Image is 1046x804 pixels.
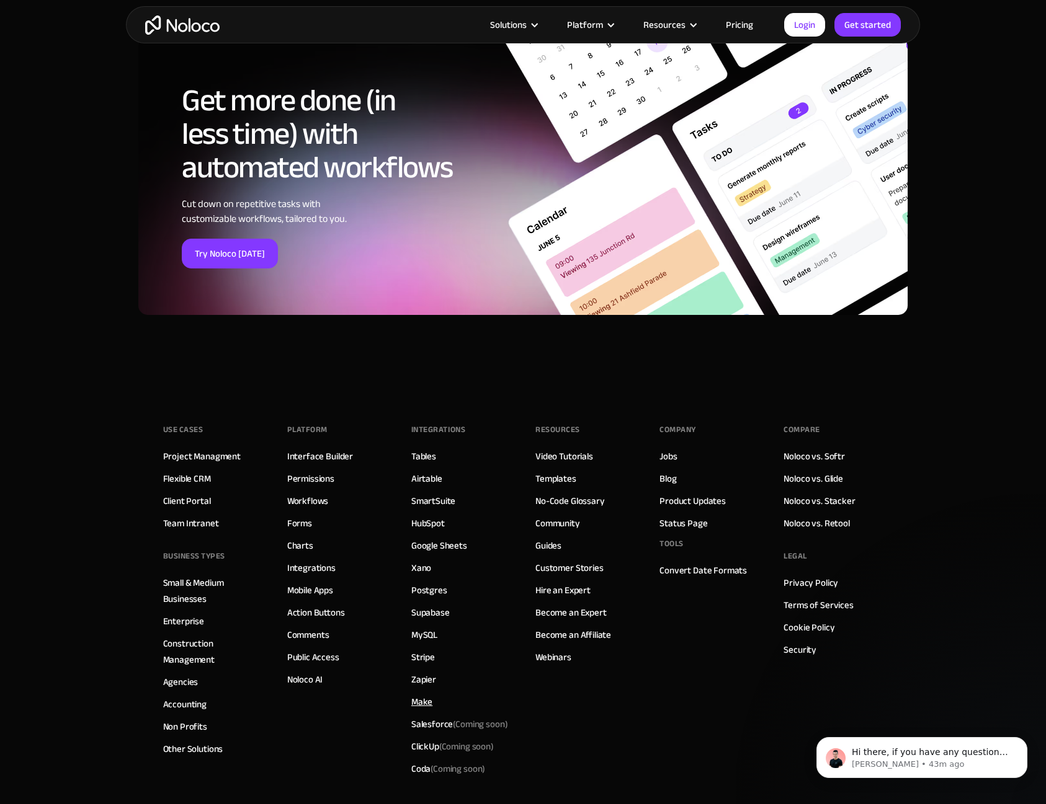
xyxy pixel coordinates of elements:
a: Noloco vs. Glide [784,470,843,487]
a: Terms of Services [784,597,853,613]
div: Cut down on repetitive tasks with customizable workflows, tailored to you. [182,197,495,226]
div: Platform [287,420,328,439]
a: MySQL [411,627,437,643]
a: Login [784,13,825,37]
a: Product Updates [659,493,726,509]
a: Postgres [411,582,447,598]
a: Try Noloco [DATE] [182,239,278,268]
div: INTEGRATIONS [411,420,465,439]
a: Enterprise [163,613,205,629]
a: Comments [287,627,329,643]
a: Charts [287,537,313,554]
a: Client Portal [163,493,211,509]
div: Tools [659,534,684,553]
div: Resources [643,17,686,33]
a: HubSpot [411,515,445,531]
div: Use Cases [163,420,203,439]
a: Customer Stories [535,560,604,576]
a: Project Managment [163,448,241,464]
div: Platform [552,17,628,33]
a: Non Profits [163,718,207,735]
div: Solutions [490,17,527,33]
a: Cookie Policy [784,619,834,635]
a: Tables [411,448,436,464]
a: Make [411,694,432,710]
div: Resources [535,420,580,439]
div: Platform [567,17,603,33]
a: Noloco vs. Retool [784,515,849,531]
div: BUSINESS TYPES [163,547,225,565]
span: (Coming soon) [453,715,507,733]
a: Jobs [659,448,677,464]
a: Airtable [411,470,442,487]
a: Noloco vs. Stacker [784,493,855,509]
a: home [145,15,220,35]
div: Company [659,420,696,439]
a: Flexible CRM [163,470,211,487]
div: Legal [784,547,807,565]
div: Solutions [475,17,552,33]
a: Team Intranet [163,515,219,531]
a: Supabase [411,604,450,621]
a: Hire an Expert [535,582,591,598]
a: Stripe [411,649,435,665]
span: (Coming soon) [431,760,485,777]
a: Community [535,515,580,531]
a: Become an Affiliate [535,627,611,643]
a: Accounting [163,696,207,712]
span: (Coming soon) [439,738,494,755]
a: Get started [834,13,901,37]
a: Noloco vs. Softr [784,448,845,464]
a: Xano [411,560,431,576]
a: Pricing [710,17,769,33]
div: Coda [411,761,485,777]
a: Convert Date Formats [659,562,747,578]
a: Google Sheets [411,537,467,554]
a: Permissions [287,470,334,487]
a: Blog [659,470,676,487]
a: SmartSuite [411,493,456,509]
div: Resources [628,17,710,33]
a: Privacy Policy [784,575,838,591]
a: Security [784,642,816,658]
a: Webinars [535,649,571,665]
a: Construction Management [163,635,262,668]
div: Compare [784,420,820,439]
a: Become an Expert [535,604,607,621]
a: Workflows [287,493,329,509]
a: Interface Builder [287,448,353,464]
a: Public Access [287,649,339,665]
a: Integrations [287,560,336,576]
div: ClickUp [411,738,494,754]
a: Status Page [659,515,707,531]
a: Other Solutions [163,741,223,757]
a: No-Code Glossary [535,493,605,509]
a: Mobile Apps [287,582,333,598]
div: Salesforce [411,716,508,732]
a: Guides [535,537,561,554]
iframe: Intercom notifications message [798,711,1046,798]
a: Agencies [163,674,199,690]
a: Small & Medium Businesses [163,575,262,607]
a: Templates [535,470,576,487]
a: Noloco AI [287,671,323,687]
a: Forms [287,515,312,531]
a: Video Tutorials [535,448,593,464]
a: Zapier [411,671,436,687]
h2: Get more done (in less time) with automated workflows [182,84,495,184]
a: Action Buttons [287,604,345,621]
